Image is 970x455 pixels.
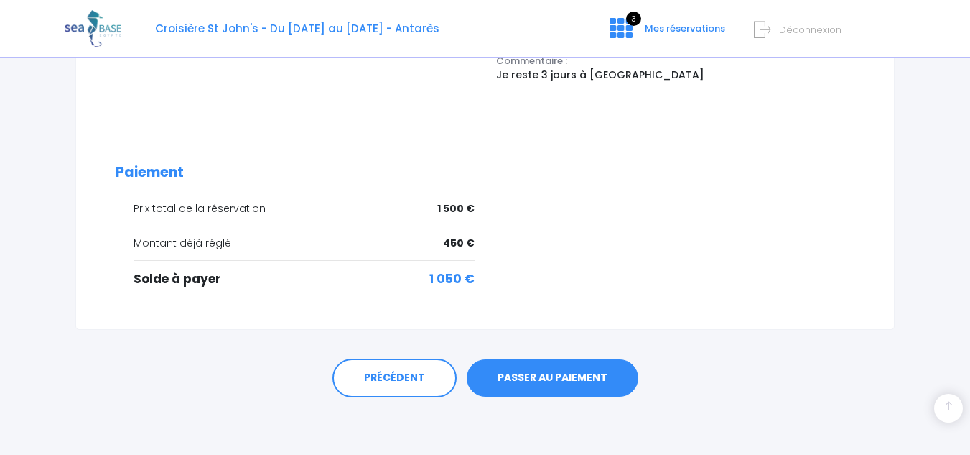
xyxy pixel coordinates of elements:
a: PRÉCÉDENT [332,359,457,397]
a: 3 Mes réservations [598,27,734,40]
span: Croisière St John's - Du [DATE] au [DATE] - Antarès [155,21,439,36]
p: Je reste 3 jours à [GEOGRAPHIC_DATA] [496,68,855,83]
span: 1 500 € [437,201,475,216]
div: Solde à payer [134,270,475,289]
h2: Paiement [116,165,854,181]
div: Prix total de la réservation [134,201,475,216]
span: 1 050 € [429,270,475,289]
span: Commentaire : [496,54,567,68]
span: Déconnexion [779,23,841,37]
span: 3 [626,12,641,26]
div: Montant déjà réglé [134,236,475,251]
a: PASSER AU PAIEMENT [467,359,638,397]
span: Mes réservations [645,22,725,35]
span: 450 € [443,236,475,251]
